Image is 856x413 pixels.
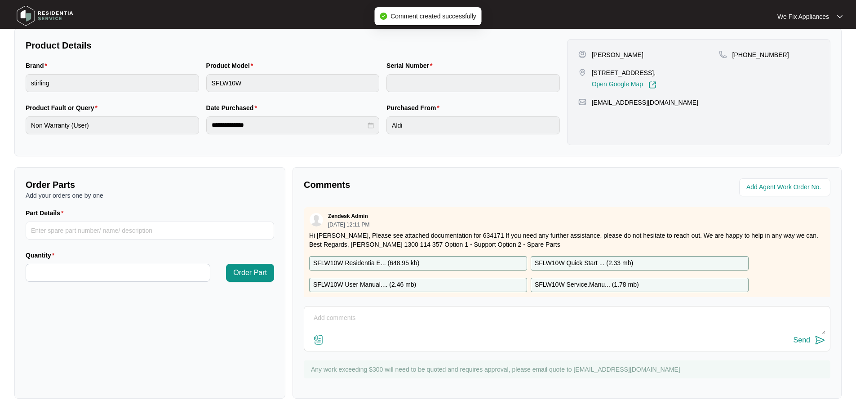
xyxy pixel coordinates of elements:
[310,213,323,226] img: user.svg
[592,68,656,77] p: [STREET_ADDRESS],
[26,222,274,240] input: Part Details
[206,103,261,112] label: Date Purchased
[732,50,789,59] p: [PHONE_NUMBER]
[313,258,419,268] p: SFLW10W Residentia E... ( 648.95 kb )
[26,74,199,92] input: Brand
[648,81,656,89] img: Link-External
[386,116,560,134] input: Purchased From
[794,334,825,346] button: Send
[26,178,274,191] p: Order Parts
[386,103,443,112] label: Purchased From
[309,231,825,249] p: Hi [PERSON_NAME], Please see attached documentation for 634171 If you need any further assistance...
[386,61,436,70] label: Serial Number
[206,74,380,92] input: Product Model
[380,13,387,20] span: check-circle
[837,14,843,19] img: dropdown arrow
[777,12,829,21] p: We Fix Appliances
[212,120,366,130] input: Date Purchased
[26,116,199,134] input: Product Fault or Query
[26,103,101,112] label: Product Fault or Query
[535,258,633,268] p: SFLW10W Quick Start ... ( 2.33 mb )
[26,264,210,281] input: Quantity
[26,61,51,70] label: Brand
[592,50,643,59] p: [PERSON_NAME]
[746,182,825,193] input: Add Agent Work Order No.
[313,334,324,345] img: file-attachment-doc.svg
[26,191,274,200] p: Add your orders one by one
[328,213,368,220] p: Zendesk Admin
[535,280,639,290] p: SFLW10W Service.Manu... ( 1.78 mb )
[390,13,476,20] span: Comment created successfully
[304,178,561,191] p: Comments
[386,74,560,92] input: Serial Number
[815,335,825,346] img: send-icon.svg
[592,81,656,89] a: Open Google Map
[226,264,274,282] button: Order Part
[26,39,560,52] p: Product Details
[206,61,257,70] label: Product Model
[26,251,58,260] label: Quantity
[313,280,416,290] p: SFLW10W User Manual.... ( 2.46 mb )
[26,209,67,218] label: Part Details
[578,68,586,76] img: map-pin
[13,2,76,29] img: residentia service logo
[578,98,586,106] img: map-pin
[328,222,369,227] p: [DATE] 12:11 PM
[592,98,698,107] p: [EMAIL_ADDRESS][DOMAIN_NAME]
[794,336,810,344] div: Send
[719,50,727,58] img: map-pin
[311,365,826,374] p: Any work exceeding $300 will need to be quoted and requires approval, please email quote to [EMAI...
[233,267,267,278] span: Order Part
[578,50,586,58] img: user-pin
